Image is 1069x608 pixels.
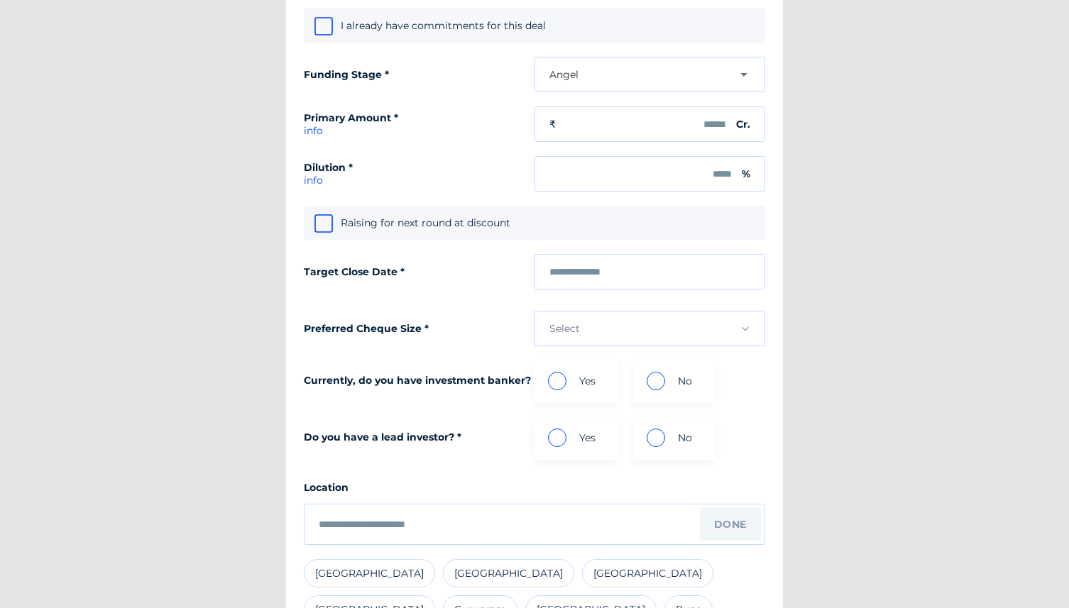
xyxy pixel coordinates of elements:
span: info [304,174,353,187]
span: Angel [549,68,579,81]
span: No [678,431,692,444]
span: info [304,124,398,137]
span: ₹ [549,118,556,131]
span: Primary Amount * [304,111,398,124]
mat-radio-group: inputConfig?.placeholder [534,417,765,460]
span: % [742,167,750,180]
span: Yes [579,375,596,387]
span: I already have commitments for this deal [341,19,546,32]
span: Location [304,481,349,494]
span: [GEOGRAPHIC_DATA] [454,567,563,580]
span: No [678,375,692,387]
span: Funding Stage * [304,68,389,81]
span: Do you have a lead investor? * [304,431,461,443]
span: [GEOGRAPHIC_DATA] [315,567,424,580]
span: [GEOGRAPHIC_DATA] [593,567,702,580]
span: Dilution * [304,161,353,174]
div: Select [549,322,580,335]
span: Target Close Date * [304,265,405,278]
span: Preferred Cheque Size * [304,322,429,335]
span: Currently, do you have investment banker? [304,374,531,387]
span: Cr. [736,118,750,131]
span: Yes [579,431,596,444]
span: Raising for next round at discount [341,216,510,229]
mat-radio-group: inputConfig?.placeholder [534,360,765,403]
